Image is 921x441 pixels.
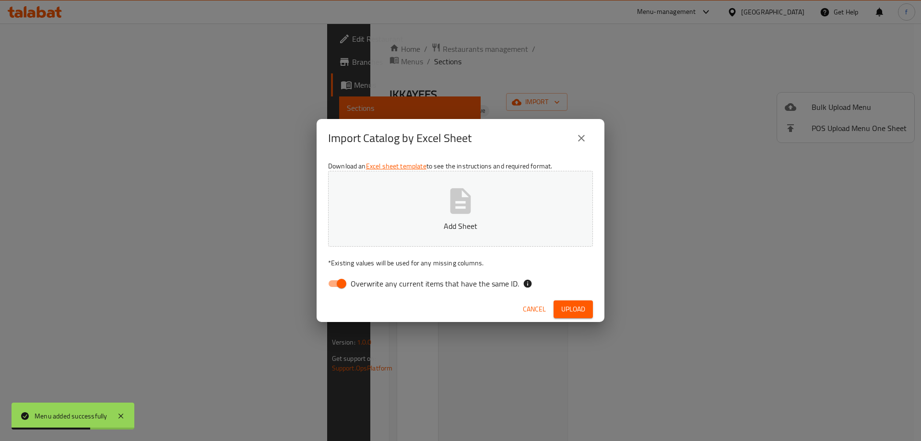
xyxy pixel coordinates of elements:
[35,411,107,421] div: Menu added successfully
[328,131,472,146] h2: Import Catalog by Excel Sheet
[570,127,593,150] button: close
[317,157,604,297] div: Download an to see the instructions and required format.
[366,160,426,172] a: Excel sheet template
[523,303,546,315] span: Cancel
[343,220,578,232] p: Add Sheet
[328,171,593,247] button: Add Sheet
[351,278,519,289] span: Overwrite any current items that have the same ID.
[519,300,550,318] button: Cancel
[523,279,532,288] svg: If the overwrite option isn't selected, then the items that match an existing ID will be ignored ...
[561,303,585,315] span: Upload
[328,258,593,268] p: Existing values will be used for any missing columns.
[554,300,593,318] button: Upload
